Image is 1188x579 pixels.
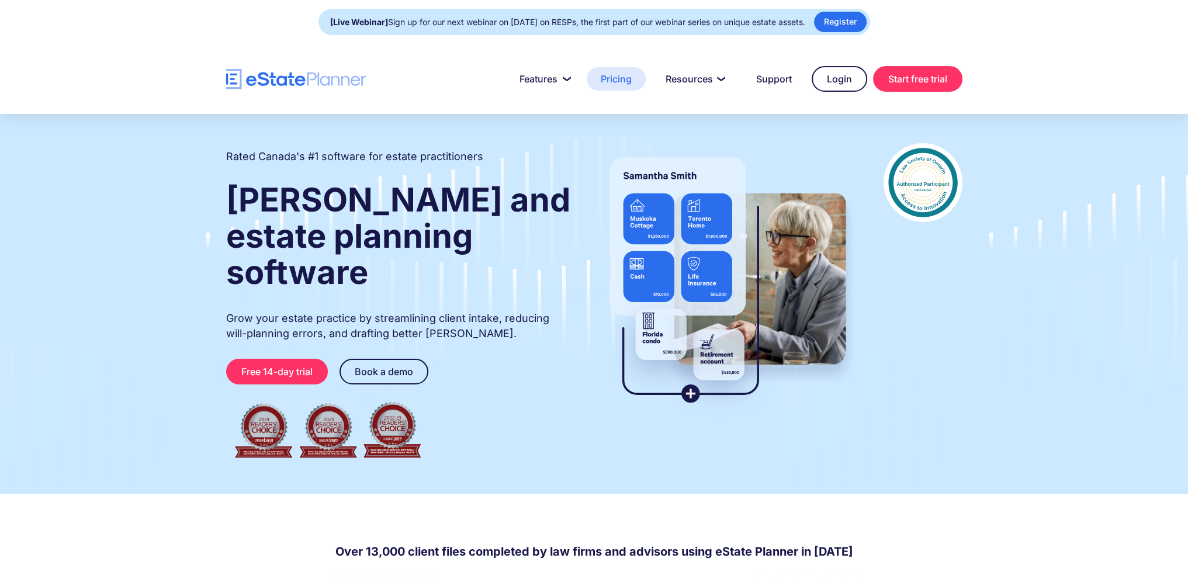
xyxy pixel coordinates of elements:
a: home [226,69,366,89]
a: Start free trial [873,66,962,92]
strong: [PERSON_NAME] and estate planning software [226,180,570,292]
strong: [Live Webinar] [330,17,388,27]
a: Features [505,67,581,91]
a: Resources [652,67,736,91]
h2: Rated Canada's #1 software for estate practitioners [226,149,483,164]
p: Grow your estate practice by streamlining client intake, reducing will-planning errors, and draft... [226,311,572,341]
a: Pricing [587,67,646,91]
a: Support [742,67,806,91]
div: Sign up for our next webinar on [DATE] on RESPs, the first part of our webinar series on unique e... [330,14,805,30]
a: Login [812,66,867,92]
a: Register [814,12,867,32]
h4: Over 13,000 client files completed by law firms and advisors using eState Planner in [DATE] [335,543,853,560]
a: Book a demo [340,359,428,384]
img: estate planner showing wills to their clients, using eState Planner, a leading estate planning so... [595,143,860,418]
a: Free 14-day trial [226,359,328,384]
